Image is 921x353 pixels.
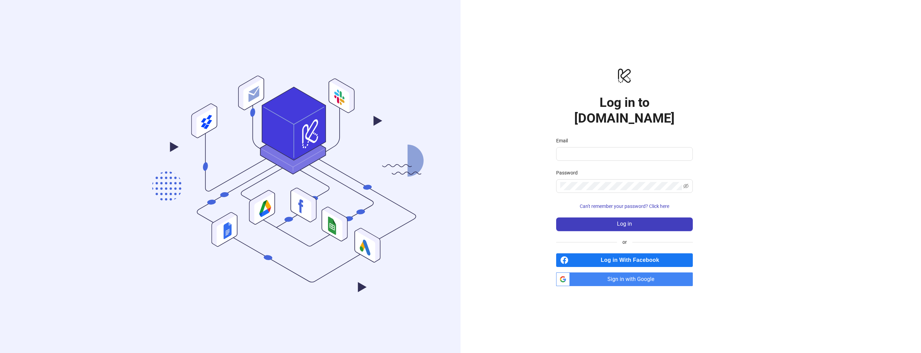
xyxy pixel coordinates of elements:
[560,182,682,190] input: Password
[556,95,693,126] h1: Log in to [DOMAIN_NAME]
[573,272,693,286] span: Sign in with Google
[556,203,693,209] a: Can't remember your password? Click here
[617,221,632,227] span: Log in
[556,201,693,212] button: Can't remember your password? Click here
[580,203,669,209] span: Can't remember your password? Click here
[556,217,693,231] button: Log in
[560,150,687,158] input: Email
[556,137,572,144] label: Email
[556,169,582,176] label: Password
[556,253,693,267] a: Log in With Facebook
[556,272,693,286] a: Sign in with Google
[683,183,689,189] span: eye-invisible
[617,238,632,246] span: or
[571,253,693,267] span: Log in With Facebook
